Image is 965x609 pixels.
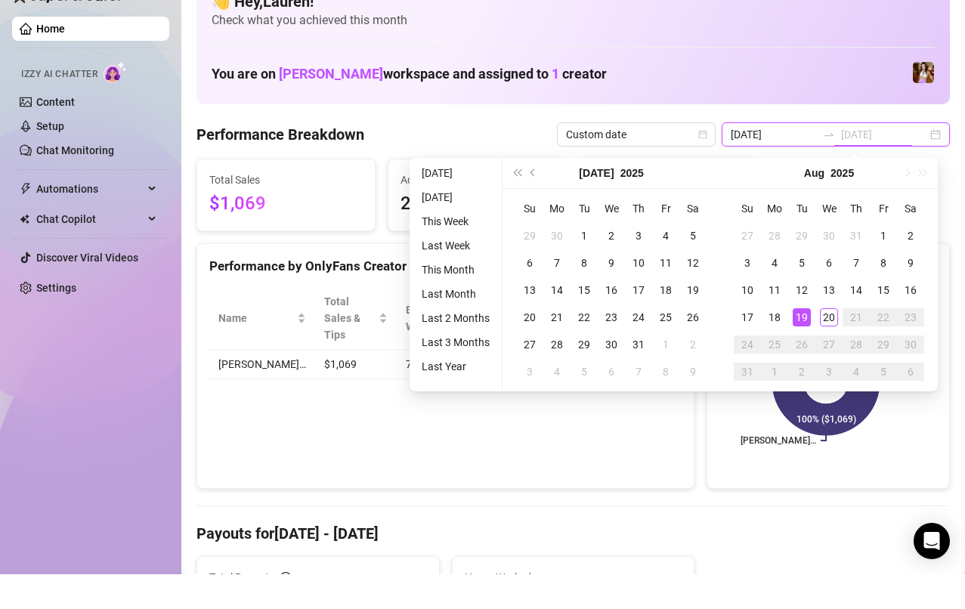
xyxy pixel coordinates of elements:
[761,366,788,393] td: 2025-08-25
[657,343,675,361] div: 25
[734,339,761,366] td: 2025-08-17
[416,271,496,289] li: Last Week
[657,370,675,388] div: 1
[684,261,702,280] div: 5
[843,257,870,284] td: 2025-07-31
[897,257,924,284] td: 2025-08-02
[579,193,614,223] button: Choose a month
[548,289,566,307] div: 7
[548,370,566,388] div: 28
[571,230,598,257] th: Tu
[841,161,927,178] input: End date
[788,284,815,311] td: 2025-08-05
[218,345,294,361] span: Name
[761,393,788,420] td: 2025-09-01
[788,393,815,420] td: 2025-09-02
[679,311,707,339] td: 2025-07-19
[788,257,815,284] td: 2025-07-29
[575,343,593,361] div: 22
[793,370,811,388] div: 26
[761,257,788,284] td: 2025-07-28
[598,257,625,284] td: 2025-07-02
[652,230,679,257] th: Fr
[652,393,679,420] td: 2025-08-08
[815,284,843,311] td: 2025-08-06
[843,230,870,257] th: Th
[629,261,648,280] div: 3
[738,397,756,416] div: 31
[36,212,144,236] span: Automations
[843,339,870,366] td: 2025-08-21
[652,366,679,393] td: 2025-08-01
[788,339,815,366] td: 2025-08-19
[625,230,652,257] th: Th
[657,316,675,334] div: 18
[815,393,843,420] td: 2025-09-03
[847,261,865,280] div: 31
[209,224,363,253] span: $1,069
[823,163,835,175] span: swap-right
[657,261,675,280] div: 4
[679,257,707,284] td: 2025-07-05
[196,159,364,180] h4: Performance Breakdown
[652,284,679,311] td: 2025-07-11
[625,393,652,420] td: 2025-08-07
[788,311,815,339] td: 2025-08-12
[625,257,652,284] td: 2025-07-03
[820,261,838,280] div: 30
[870,311,897,339] td: 2025-08-15
[21,102,97,116] span: Izzy AI Chatter
[416,392,496,410] li: Last Year
[543,284,571,311] td: 2025-07-07
[820,343,838,361] div: 20
[870,257,897,284] td: 2025-08-01
[820,397,838,416] div: 3
[279,100,383,116] span: [PERSON_NAME]
[843,366,870,393] td: 2025-08-28
[521,370,539,388] div: 27
[902,261,920,280] div: 2
[679,339,707,366] td: 2025-07-26
[602,397,620,416] div: 6
[843,393,870,420] td: 2025-09-04
[679,393,707,420] td: 2025-08-09
[684,289,702,307] div: 12
[874,316,892,334] div: 15
[738,343,756,361] div: 17
[602,316,620,334] div: 16
[36,179,114,191] a: Chat Monitoring
[652,257,679,284] td: 2025-07-04
[870,284,897,311] td: 2025-08-08
[738,261,756,280] div: 27
[212,26,935,47] h4: 👋 Hey, Lauren !
[575,397,593,416] div: 5
[516,393,543,420] td: 2025-08-03
[36,155,64,167] a: Setup
[731,161,817,178] input: Start date
[209,206,363,223] span: Total Sales
[521,316,539,334] div: 13
[652,339,679,366] td: 2025-07-25
[598,339,625,366] td: 2025-07-23
[897,311,924,339] td: 2025-08-16
[738,289,756,307] div: 3
[766,397,784,416] div: 1
[543,366,571,393] td: 2025-07-28
[684,343,702,361] div: 26
[598,366,625,393] td: 2025-07-30
[679,284,707,311] td: 2025-07-12
[897,284,924,311] td: 2025-08-09
[788,366,815,393] td: 2025-08-26
[543,393,571,420] td: 2025-08-04
[698,165,707,174] span: calendar
[815,230,843,257] th: We
[679,230,707,257] th: Sa
[902,289,920,307] div: 9
[847,397,865,416] div: 4
[761,339,788,366] td: 2025-08-18
[209,291,682,311] div: Performance by OnlyFans Creator
[625,366,652,393] td: 2025-07-31
[793,397,811,416] div: 2
[516,257,543,284] td: 2025-06-29
[761,230,788,257] th: Mo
